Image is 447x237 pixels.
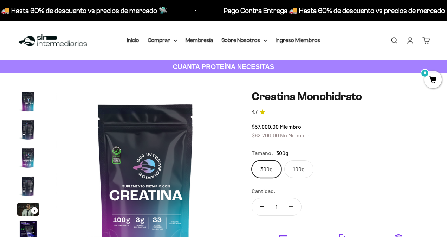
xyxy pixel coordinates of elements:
a: Ingreso Miembros [276,37,320,43]
button: Ir al artículo 3 [17,147,39,171]
a: 4.74.7 de 5.0 estrellas [252,108,430,116]
img: Creatina Monohidrato [17,118,39,141]
span: No Miembro [280,132,310,139]
button: Ir al artículo 1 [17,90,39,115]
img: Creatina Monohidrato [17,90,39,113]
span: 4.7 [252,108,258,116]
a: Inicio [127,37,139,43]
a: Membresía [186,37,213,43]
h1: Creatina Monohidrato [252,90,430,103]
img: Creatina Monohidrato [17,147,39,169]
span: Miembro [280,123,301,130]
a: 0 [424,76,442,84]
summary: Comprar [148,36,177,45]
strong: CUANTA PROTEÍNA NECESITAS [173,63,274,70]
span: $57.000,00 [252,123,279,130]
img: Creatina Monohidrato [17,175,39,197]
button: Ir al artículo 2 [17,118,39,143]
mark: 0 [421,69,429,77]
button: Aumentar cantidad [281,198,301,215]
button: Reducir cantidad [252,198,272,215]
button: Ir al artículo 5 [17,203,39,218]
legend: Tamaño: [252,148,273,158]
label: Cantidad: [252,186,276,196]
button: Ir al artículo 4 [17,175,39,199]
span: 300g [276,148,289,158]
summary: Sobre Nosotros [221,36,267,45]
span: $62.700,00 [252,132,279,139]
